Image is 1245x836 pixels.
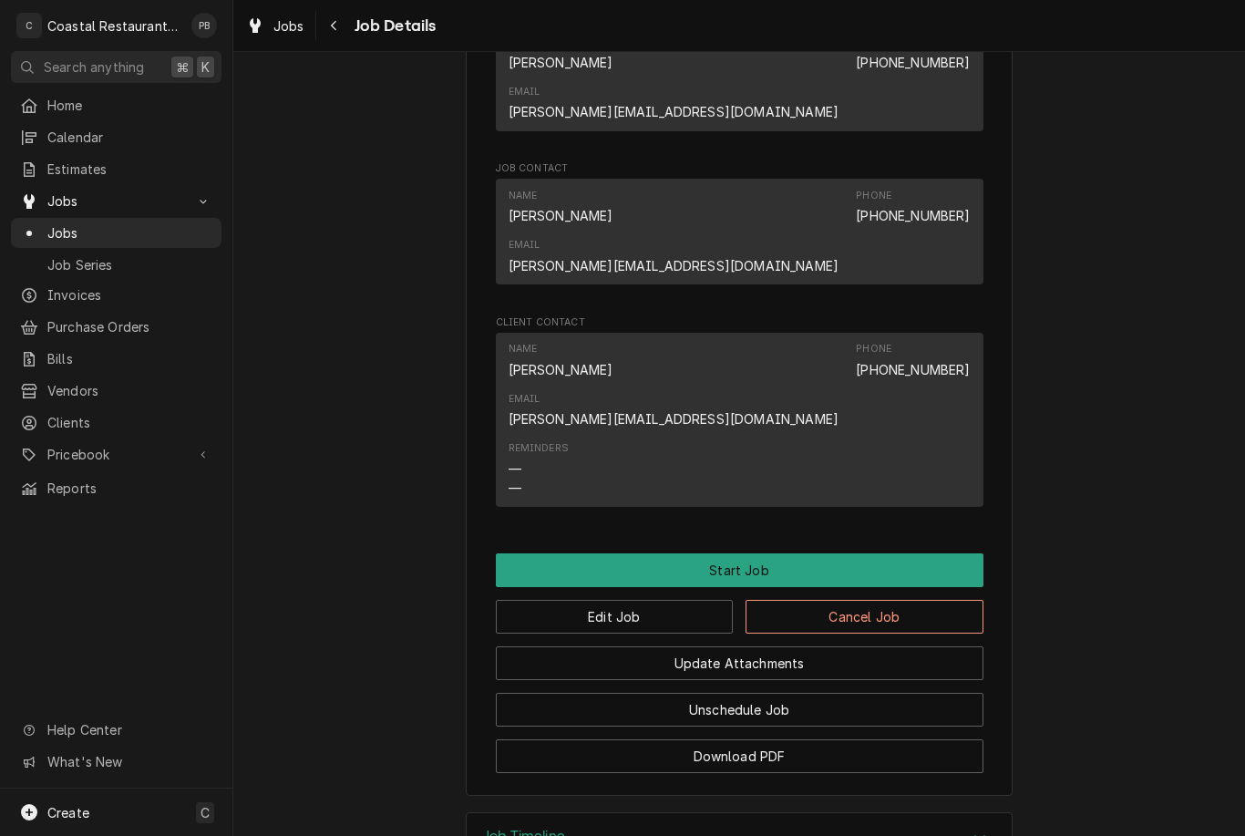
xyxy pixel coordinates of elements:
span: Jobs [47,223,212,243]
a: Jobs [11,218,221,248]
a: Calendar [11,122,221,152]
a: Bills [11,344,221,374]
a: [PERSON_NAME][EMAIL_ADDRESS][DOMAIN_NAME] [509,258,839,274]
span: Job Series [47,255,212,274]
button: Start Job [496,553,983,587]
div: Contact [496,26,983,131]
a: Go to Pricebook [11,439,221,470]
span: What's New [47,752,211,771]
div: — [509,459,521,479]
div: Name [509,189,538,203]
div: Coastal Restaurant Repair [47,16,181,36]
div: Reminders [509,441,569,456]
span: Calendar [47,128,212,147]
a: Go to Help Center [11,715,221,745]
div: Email [509,238,540,253]
span: Pricebook [47,445,185,464]
span: Jobs [273,16,304,36]
span: Invoices [47,285,212,304]
span: Client Contact [496,315,983,330]
div: [PERSON_NAME] [509,206,613,225]
div: Button Group [496,553,983,773]
div: — [509,479,521,498]
span: Job Contact [496,161,983,176]
button: Unschedule Job [496,693,983,727]
div: Job Reporter [496,8,983,139]
span: Purchase Orders [47,317,212,336]
a: [PERSON_NAME][EMAIL_ADDRESS][DOMAIN_NAME] [509,411,839,427]
div: Job Contact [496,161,983,293]
span: Reports [47,479,212,498]
a: [PHONE_NUMBER] [856,55,970,70]
div: Contact [496,333,983,507]
div: Phone [856,189,891,203]
button: Cancel Job [746,600,983,634]
div: Name [509,35,613,71]
div: [PERSON_NAME] [509,53,613,72]
div: Reminders [509,441,569,497]
a: Purchase Orders [11,312,221,342]
a: Jobs [239,11,312,41]
div: Contact [496,179,983,284]
div: Button Group Row [496,553,983,587]
div: PB [191,13,217,38]
span: C [201,803,210,822]
span: Create [47,805,89,821]
div: Phill Blush's Avatar [191,13,217,38]
div: Name [509,189,613,225]
div: [PERSON_NAME] [509,360,613,379]
div: Job Contact List [496,179,983,293]
div: Email [509,392,839,428]
div: Email [509,85,540,99]
span: Jobs [47,191,185,211]
span: Vendors [47,381,212,400]
div: Email [509,392,540,407]
span: Home [47,96,212,115]
div: Job Reporter List [496,26,983,139]
a: Invoices [11,280,221,310]
div: C [16,13,42,38]
div: Button Group Row [496,634,983,680]
a: Clients [11,408,221,438]
span: Help Center [47,720,211,739]
div: Phone [856,342,891,356]
div: Button Group Row [496,587,983,634]
div: Email [509,85,839,121]
div: Button Group Row [496,727,983,773]
span: Estimates [47,160,212,179]
button: Search anything⌘K [11,51,221,83]
span: Clients [47,413,212,432]
span: Search anything [44,57,144,77]
div: Client Contact List [496,333,983,515]
span: ⌘ [176,57,189,77]
a: Go to What's New [11,747,221,777]
a: Estimates [11,154,221,184]
span: Job Details [349,14,437,38]
a: Reports [11,473,221,503]
button: Update Attachments [496,646,983,680]
a: Job Series [11,250,221,280]
div: Name [509,342,538,356]
a: Vendors [11,376,221,406]
a: Go to Jobs [11,186,221,216]
button: Navigate back [320,11,349,40]
span: Bills [47,349,212,368]
span: K [201,57,210,77]
a: Home [11,90,221,120]
div: Button Group Row [496,680,983,727]
div: Phone [856,35,970,71]
button: Edit Job [496,600,734,634]
a: [PHONE_NUMBER] [856,208,970,223]
div: Client Contact [496,315,983,515]
a: [PERSON_NAME][EMAIL_ADDRESS][DOMAIN_NAME] [509,104,839,119]
div: Email [509,238,839,274]
div: Name [509,342,613,378]
div: Phone [856,342,970,378]
button: Download PDF [496,739,983,773]
a: [PHONE_NUMBER] [856,362,970,377]
div: Phone [856,189,970,225]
